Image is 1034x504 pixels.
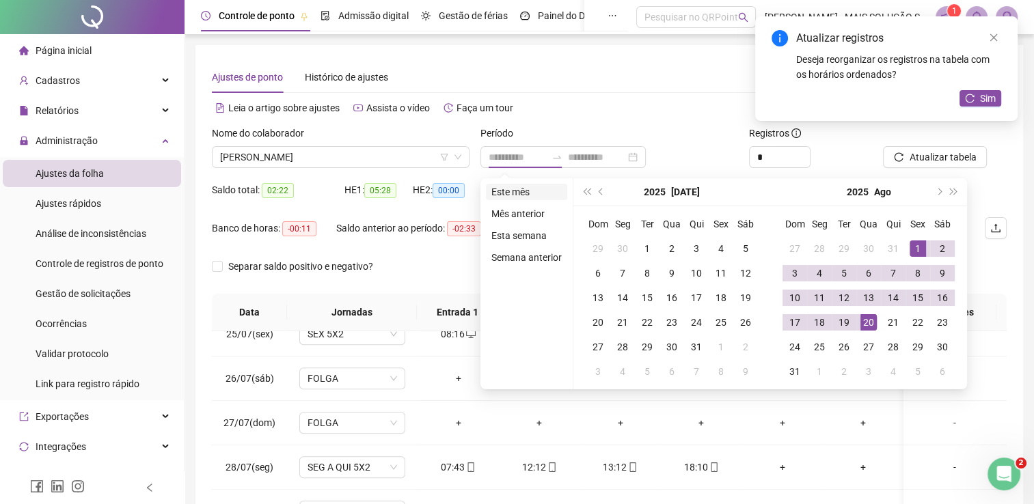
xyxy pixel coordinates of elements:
div: 6 [590,265,606,281]
span: Gestão de solicitações [36,288,131,299]
td: 2025-08-24 [783,335,807,359]
div: 15 [910,290,926,306]
iframe: Intercom live chat [988,458,1020,490]
span: file [19,106,29,115]
th: Jornadas [287,294,417,331]
div: 23 [664,314,680,331]
span: Admissão digital [338,10,409,21]
td: 2025-08-02 [733,335,758,359]
div: 29 [836,240,852,257]
div: 12:12 [510,460,569,475]
span: Sim [980,91,996,106]
div: + [510,415,569,430]
div: 9 [737,363,754,380]
div: 20 [590,314,606,331]
div: 28 [885,339,901,355]
div: 12 [836,290,852,306]
span: 1 [952,6,957,16]
span: bell [970,11,983,23]
span: SEG A QUI 5X2 [308,457,397,477]
td: 2025-08-07 [881,261,906,285]
span: filter [440,153,448,161]
span: pushpin [300,12,308,20]
td: 2025-07-02 [659,236,684,261]
span: Faça um tour [457,102,513,113]
td: 2025-07-08 [635,261,659,285]
td: 2025-08-03 [586,359,610,384]
span: REBECA SANTANA LOMBARDO DIAS RODRIGUES [220,147,461,167]
td: 2025-08-18 [807,310,832,335]
span: Análise de inconsistências [36,228,146,239]
td: 2025-07-22 [635,310,659,335]
div: 08:16 [428,326,488,341]
div: 27 [590,339,606,355]
button: year panel [644,178,666,206]
div: 31 [688,339,705,355]
span: Link para registro rápido [36,378,139,389]
div: Atualizar registros [796,30,1001,46]
td: 2025-08-26 [832,335,856,359]
span: SEX 5X2 [308,324,397,344]
th: Qua [659,212,684,236]
div: 25 [713,314,729,331]
div: 1 [639,240,655,257]
th: Qui [881,212,906,236]
img: 2409 [996,7,1017,27]
button: super-prev-year [579,178,594,206]
th: Dom [783,212,807,236]
span: -02:33 [447,221,481,236]
td: 2025-07-12 [733,261,758,285]
span: file-done [321,11,330,20]
td: 2025-07-28 [807,236,832,261]
span: info-circle [772,30,788,46]
div: 14 [614,290,631,306]
button: super-next-year [947,178,962,206]
div: 12 [737,265,754,281]
td: 2025-08-10 [783,285,807,310]
th: Ter [832,212,856,236]
span: Registros [749,126,801,141]
div: 31 [787,363,803,380]
span: Separar saldo positivo e negativo? [223,259,379,274]
button: prev-year [594,178,609,206]
td: 2025-08-08 [906,261,930,285]
span: 2 [1016,458,1026,468]
td: 2025-08-01 [709,335,733,359]
td: 2025-07-25 [709,310,733,335]
td: 2025-07-26 [733,310,758,335]
td: 2025-08-15 [906,285,930,310]
span: user-add [19,76,29,85]
th: Data [212,294,287,331]
a: Close [986,30,1001,45]
div: 19 [836,314,852,331]
div: 10 [787,290,803,306]
th: Entrada 1 [417,294,498,331]
div: 2 [836,363,852,380]
div: 6 [664,363,680,380]
div: HE 1: [344,182,413,198]
td: 2025-08-04 [807,261,832,285]
td: 2025-08-04 [610,359,635,384]
div: 20 [860,314,877,331]
td: 2025-07-17 [684,285,709,310]
td: 2025-07-14 [610,285,635,310]
td: 2025-07-29 [635,335,659,359]
div: 19 [737,290,754,306]
div: 6 [860,265,877,281]
td: 2025-08-05 [832,261,856,285]
div: 31 [885,240,901,257]
div: 30 [934,339,951,355]
div: 11 [713,265,729,281]
button: month panel [874,178,891,206]
span: swap-right [552,152,562,163]
div: 24 [787,339,803,355]
label: Nome do colaborador [212,126,313,141]
span: Exportações [36,411,89,422]
div: - [914,415,995,430]
div: 30 [614,240,631,257]
td: 2025-08-09 [930,261,955,285]
th: Seg [807,212,832,236]
button: month panel [671,178,700,206]
td: 2025-07-23 [659,310,684,335]
th: Sáb [930,212,955,236]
